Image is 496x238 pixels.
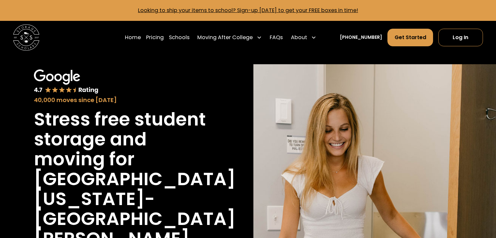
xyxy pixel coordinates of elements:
[13,24,39,51] img: Storage Scholars main logo
[125,28,141,47] a: Home
[438,29,483,46] a: Log In
[34,96,209,104] div: 40,000 moves since [DATE]
[270,28,283,47] a: FAQs
[169,28,189,47] a: Schools
[34,69,98,94] img: Google 4.7 star rating
[291,34,307,41] div: About
[34,110,209,169] h1: Stress free student storage and moving for
[197,34,253,41] div: Moving After College
[387,29,433,46] a: Get Started
[340,34,382,41] a: [PHONE_NUMBER]
[195,28,264,47] div: Moving After College
[138,7,358,14] a: Looking to ship your items to school? Sign-up [DATE] to get your FREE boxes in time!
[146,28,164,47] a: Pricing
[288,28,319,47] div: About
